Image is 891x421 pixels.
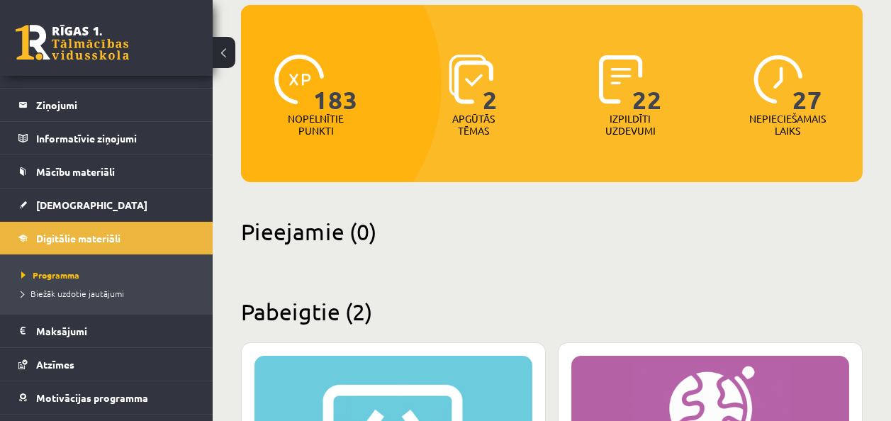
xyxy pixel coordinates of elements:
[241,218,863,245] h2: Pieejamie (0)
[632,55,662,113] span: 22
[36,198,147,211] span: [DEMOGRAPHIC_DATA]
[18,381,195,414] a: Motivācijas programma
[18,122,195,155] a: Informatīvie ziņojumi
[753,55,803,104] img: icon-clock-7be60019b62300814b6bd22b8e044499b485619524d84068768e800edab66f18.svg
[21,269,79,281] span: Programma
[18,348,195,381] a: Atzīmes
[313,55,358,113] span: 183
[18,222,195,254] a: Digitālie materiāli
[449,55,493,104] img: icon-learned-topics-4a711ccc23c960034f471b6e78daf4a3bad4a20eaf4de84257b87e66633f6470.svg
[36,391,148,404] span: Motivācijas programma
[36,89,195,121] legend: Ziņojumi
[36,315,195,347] legend: Maksājumi
[21,287,198,300] a: Biežāk uzdotie jautājumi
[36,232,121,245] span: Digitālie materiāli
[241,298,863,325] h2: Pabeigtie (2)
[792,55,822,113] span: 27
[18,315,195,347] a: Maksājumi
[274,55,324,104] img: icon-xp-0682a9bc20223a9ccc6f5883a126b849a74cddfe5390d2b41b4391c66f2066e7.svg
[36,122,195,155] legend: Informatīvie ziņojumi
[16,25,129,60] a: Rīgas 1. Tālmācības vidusskola
[603,113,658,137] p: Izpildīti uzdevumi
[446,113,501,137] p: Apgūtās tēmas
[18,89,195,121] a: Ziņojumi
[483,55,498,113] span: 2
[18,155,195,188] a: Mācību materiāli
[21,269,198,281] a: Programma
[18,189,195,221] a: [DEMOGRAPHIC_DATA]
[21,288,124,299] span: Biežāk uzdotie jautājumi
[36,358,74,371] span: Atzīmes
[599,55,643,104] img: icon-completed-tasks-ad58ae20a441b2904462921112bc710f1caf180af7a3daa7317a5a94f2d26646.svg
[749,113,826,137] p: Nepieciešamais laiks
[36,165,115,178] span: Mācību materiāli
[288,113,344,137] p: Nopelnītie punkti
